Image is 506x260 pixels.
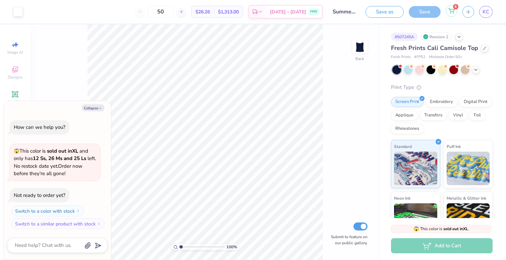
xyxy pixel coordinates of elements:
[421,33,452,41] div: Revision 2
[391,44,478,52] span: Fresh Prints Cali Camisole Top
[394,195,410,202] span: Neon Ink
[33,155,86,162] strong: 12 Ss, 26 Ms and 25 Ls
[420,110,447,120] div: Transfers
[14,124,65,131] div: How can we help you?
[76,209,80,213] img: Switch to a color with stock
[226,244,237,250] span: 100 %
[14,192,65,199] div: Not ready to order yet?
[449,110,467,120] div: Vinyl
[391,110,418,120] div: Applique
[479,6,493,18] a: KC
[366,6,404,18] button: Save as
[413,226,469,232] span: This color is .
[270,8,306,15] span: [DATE] - [DATE]
[447,195,486,202] span: Metallic & Glitter Ink
[391,124,424,134] div: Rhinestones
[355,56,364,62] div: Back
[426,97,457,107] div: Embroidery
[391,97,424,107] div: Screen Print
[391,84,493,91] div: Print Type
[459,97,492,107] div: Digital Print
[443,226,468,231] strong: sold out in XL
[394,143,412,150] span: Standard
[453,4,458,9] span: 4
[394,203,437,237] img: Neon Ink
[82,104,104,111] button: Collapse
[391,33,418,41] div: # 507245A
[14,148,19,154] span: 😱
[447,203,490,237] img: Metallic & Glitter Ink
[447,152,490,185] img: Puff Ink
[11,218,105,229] button: Switch to a similar product with stock
[97,222,101,226] img: Switch to a similar product with stock
[195,8,210,15] span: $26.26
[483,8,489,16] span: KC
[7,99,23,105] span: Add Text
[47,148,78,154] strong: sold out in XL
[218,8,239,15] span: $1,313.00
[148,6,174,18] input: – –
[429,54,462,60] span: Minimum Order: 50 +
[391,54,411,60] span: Fresh Prints
[353,39,367,52] img: Back
[14,148,96,177] span: This color is and only has left . No restock date yet. Order now before they're all gone!
[414,54,426,60] span: # FP52
[310,9,317,14] span: FREE
[8,74,22,80] span: Designs
[447,143,461,150] span: Puff Ink
[413,226,419,232] span: 😱
[11,206,84,216] button: Switch to a color with stock
[328,5,360,18] input: Untitled Design
[469,110,485,120] div: Foil
[394,152,437,185] img: Standard
[327,234,368,246] label: Submit to feature on our public gallery.
[7,50,23,55] span: Image AI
